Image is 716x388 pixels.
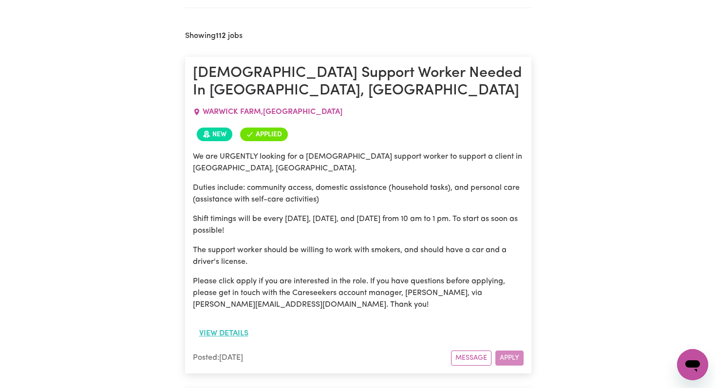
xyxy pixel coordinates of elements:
[193,276,524,311] p: Please click apply if you are interested in the role. If you have questions before applying, plea...
[193,244,524,268] p: The support worker should be willing to work with smokers, and should have a car and a driver's l...
[193,65,524,100] h1: [DEMOGRAPHIC_DATA] Support Worker Needed In [GEOGRAPHIC_DATA], [GEOGRAPHIC_DATA]
[677,349,708,380] iframe: Button to launch messaging window
[216,32,226,40] b: 112
[193,352,451,364] div: Posted: [DATE]
[197,128,232,141] span: Job posted within the last 30 days
[185,32,243,41] h2: Showing jobs
[193,151,524,174] p: We are URGENTLY looking for a [DEMOGRAPHIC_DATA] support worker to support a client in [GEOGRAPHI...
[193,213,524,237] p: Shift timings will be every [DATE], [DATE], and [DATE] from 10 am to 1 pm. To start as soon as po...
[240,128,288,141] span: You've applied for this job
[451,351,491,366] button: Message
[193,324,255,343] button: View details
[203,108,342,116] span: WARWICK FARM , [GEOGRAPHIC_DATA]
[193,182,524,205] p: Duties include: community access, domestic assistance (household tasks), and personal care (assis...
